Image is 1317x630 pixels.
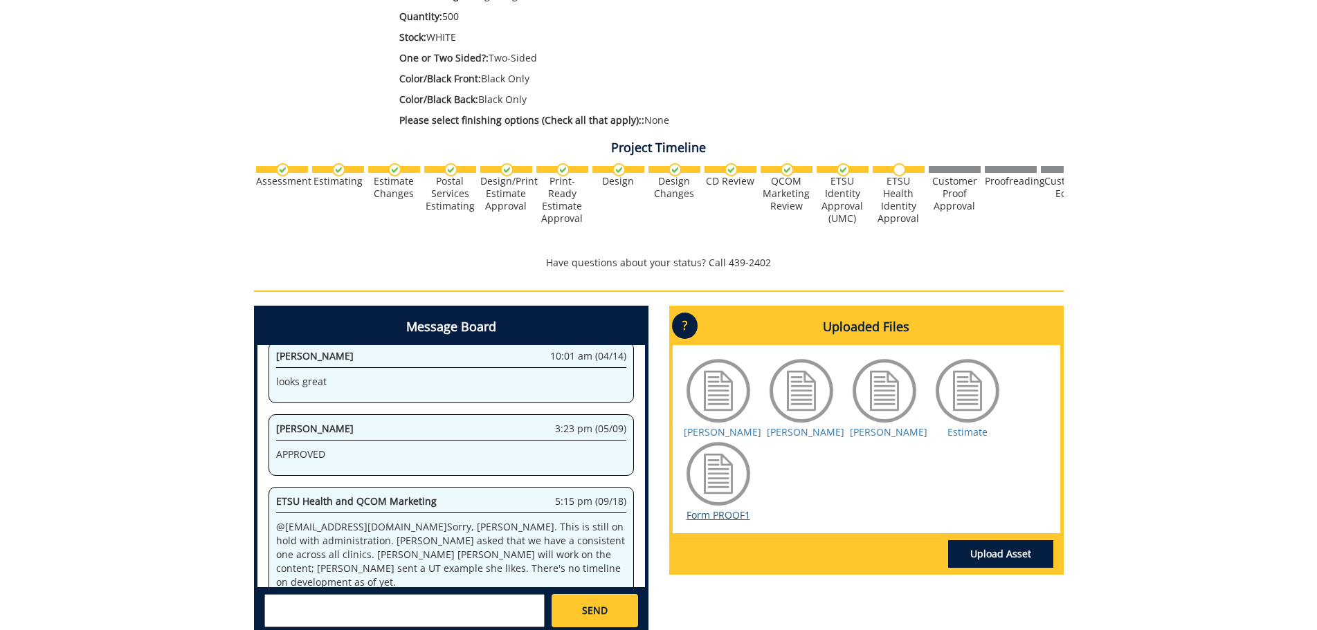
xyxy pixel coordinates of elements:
[276,349,354,362] span: [PERSON_NAME]
[257,309,645,345] h4: Message Board
[444,163,457,176] img: checkmark
[817,175,869,225] div: ETSU Identity Approval (UMC)
[399,30,941,44] p: WHITE
[555,494,626,508] span: 5:15 pm (09/18)
[500,163,514,176] img: checkmark
[276,422,354,435] span: [PERSON_NAME]
[985,175,1037,187] div: Proofreading
[893,163,906,176] img: no
[276,375,626,389] p: looks great
[399,10,442,23] span: Quantity:
[399,113,644,127] span: Please select finishing options (Check all that apply)::
[648,175,700,200] div: Design Changes
[399,51,489,64] span: One or Two Sided?:
[929,175,981,212] div: Customer Proof Approval
[592,175,644,187] div: Design
[873,175,925,225] div: ETSU Health Identity Approval
[555,422,626,436] span: 3:23 pm (05/09)
[276,447,626,461] p: APPROVED
[276,494,437,508] span: ETSU Health and QCOM Marketing
[368,175,420,200] div: Estimate Changes
[256,175,308,187] div: Assessment
[399,72,481,85] span: Color/Black Front:
[687,508,750,521] a: Form PROOF1
[332,163,345,176] img: checkmark
[399,113,941,127] p: None
[1041,175,1093,200] div: Customer Edits
[254,141,1064,155] h4: Project Timeline
[612,163,626,176] img: checkmark
[669,163,682,176] img: checkmark
[767,425,844,438] a: [PERSON_NAME]
[399,30,426,44] span: Stock:
[837,163,850,176] img: checkmark
[399,10,941,24] p: 500
[264,594,545,627] textarea: messageToSend
[673,309,1060,345] h4: Uploaded Files
[761,175,812,212] div: QCOM Marketing Review
[725,163,738,176] img: checkmark
[850,425,927,438] a: [PERSON_NAME]
[480,175,532,212] div: Design/Print Estimate Approval
[536,175,588,225] div: Print-Ready Estimate Approval
[254,256,1064,270] p: Have questions about your status? Call 439-2402
[684,425,761,438] a: [PERSON_NAME]
[399,51,941,65] p: Two-Sided
[399,93,478,106] span: Color/Black Back:
[556,163,570,176] img: checkmark
[399,72,941,86] p: Black Only
[550,349,626,363] span: 10:01 am (04/14)
[672,313,698,339] p: ?
[947,425,988,438] a: Estimate
[705,175,756,187] div: CD Review
[582,604,608,618] span: SEND
[276,163,289,176] img: checkmark
[388,163,401,176] img: checkmark
[948,540,1053,568] a: Upload Asset
[399,93,941,106] p: Black Only
[312,175,364,187] div: Estimating
[424,175,476,212] div: Postal Services Estimating
[276,520,626,589] p: @ [EMAIL_ADDRESS][DOMAIN_NAME] Sorry, [PERSON_NAME]. This is still on hold with administration. [...
[552,594,637,627] a: SEND
[781,163,794,176] img: checkmark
